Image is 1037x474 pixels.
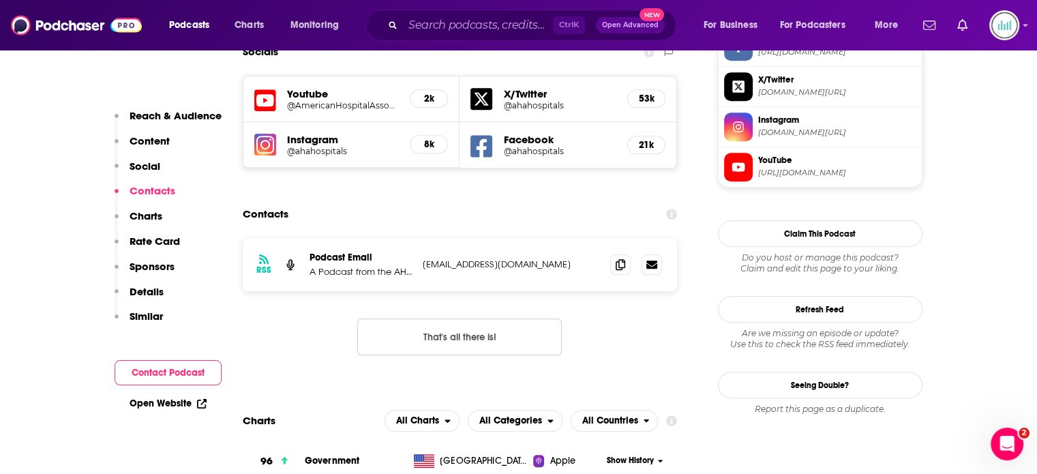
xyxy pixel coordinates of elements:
p: Podcast Email [310,252,412,263]
h5: 2k [421,93,436,104]
h3: RSS [256,265,271,276]
h2: Countries [571,410,659,432]
h5: Facebook [503,133,616,146]
h2: Categories [468,410,562,432]
button: open menu [771,14,865,36]
span: Charts [235,16,264,35]
span: Monitoring [290,16,339,35]
h5: Instagram [287,133,400,146]
a: Show notifications dropdown [918,14,941,37]
a: Apple [533,454,602,468]
button: open menu [865,14,915,36]
a: YouTube[URL][DOMAIN_NAME] [724,153,916,181]
a: Show notifications dropdown [952,14,973,37]
p: Contacts [130,184,175,197]
span: YouTube [758,154,916,166]
p: Similar [130,310,163,323]
a: @AmericanHospitalAssociation [287,100,400,110]
a: [GEOGRAPHIC_DATA] [408,454,533,468]
h2: Contacts [243,201,288,227]
button: Charts [115,209,162,235]
button: Claim This Podcast [718,220,922,247]
h2: Socials [243,39,278,65]
p: Social [130,160,160,173]
button: Contacts [115,184,175,209]
h5: X/Twitter [503,87,616,100]
button: Open AdvancedNew [596,17,665,33]
p: Charts [130,209,162,222]
span: All Categories [479,416,542,426]
input: Search podcasts, credits, & more... [403,14,553,36]
span: Apple [550,454,575,468]
p: [EMAIL_ADDRESS][DOMAIN_NAME] [423,258,600,270]
span: Ctrl K [553,16,585,34]
h2: Platforms [385,410,460,432]
span: Logged in as podglomerate [989,10,1019,40]
button: Refresh Feed [718,296,922,323]
h5: 8k [421,138,436,150]
h5: 53k [639,93,654,104]
button: Sponsors [115,260,175,285]
button: open menu [468,410,562,432]
button: open menu [160,14,227,36]
a: Government [305,455,360,466]
button: Nothing here. [357,319,562,355]
h5: Youtube [287,87,400,100]
span: All Charts [396,416,439,426]
button: open menu [281,14,357,36]
p: Reach & Audience [130,109,222,122]
span: https://www.facebook.com/ahahospitals [758,47,916,57]
button: open menu [385,410,460,432]
span: instagram.com/ahahospitals [758,128,916,138]
div: Claim and edit this page to your liking. [718,252,922,274]
span: Do you host or manage this podcast? [718,252,922,263]
button: Rate Card [115,235,180,260]
span: United States [440,454,528,468]
span: For Podcasters [780,16,845,35]
h3: 96 [260,454,273,469]
div: Search podcasts, credits, & more... [378,10,689,41]
p: Details [130,285,164,298]
h2: Charts [243,414,275,427]
span: More [875,16,898,35]
span: Podcasts [169,16,209,35]
a: Charts [226,14,272,36]
button: Social [115,160,160,185]
a: @ahahospitals [503,100,616,110]
h5: 21k [639,139,654,151]
button: Contact Podcast [115,360,222,385]
button: open menu [571,410,659,432]
button: Show History [602,455,667,466]
button: Content [115,134,170,160]
button: Show profile menu [989,10,1019,40]
span: https://www.youtube.com/@AmericanHospitalAssociation [758,168,916,178]
span: Instagram [758,114,916,126]
span: X/Twitter [758,74,916,86]
p: Content [130,134,170,147]
span: All Countries [582,416,638,426]
p: A Podcast from the AHA [310,266,412,278]
span: Show History [607,455,654,466]
button: Similar [115,310,163,335]
a: Open Website [130,398,207,409]
p: Sponsors [130,260,175,273]
div: Report this page as a duplicate. [718,404,922,415]
p: Rate Card [130,235,180,248]
img: Podchaser - Follow, Share and Rate Podcasts [11,12,142,38]
a: X/Twitter[DOMAIN_NAME][URL] [724,72,916,101]
span: twitter.com/ahahospitals [758,87,916,98]
button: open menu [694,14,775,36]
span: Open Advanced [602,22,659,29]
a: @ahahospitals [503,146,616,156]
div: Are we missing an episode or update? Use this to check the RSS feed immediately. [718,328,922,350]
button: Details [115,285,164,310]
img: User Profile [989,10,1019,40]
img: iconImage [254,134,276,155]
a: @ahahospitals [287,146,400,156]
